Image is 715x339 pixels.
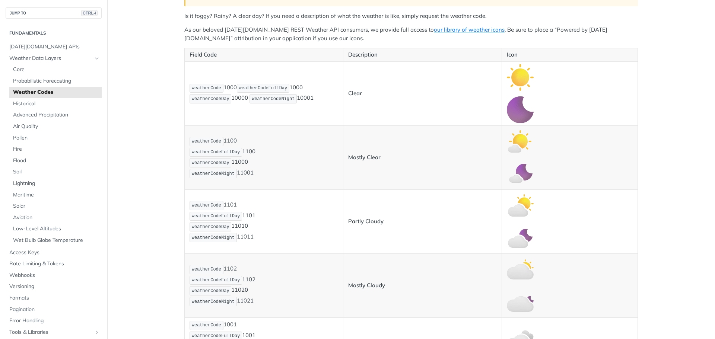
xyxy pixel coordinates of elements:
a: Historical [9,98,102,109]
span: Error Handling [9,317,100,324]
img: mostly_clear_day [507,128,534,155]
span: Soil [13,168,100,176]
button: Hide subpages for Weather Data Layers [94,55,100,61]
a: Weather Codes [9,87,102,98]
span: weatherCode [192,267,221,272]
span: weatherCodeDay [192,160,229,166]
span: Formats [9,294,100,302]
a: Weather Data LayersHide subpages for Weather Data Layers [6,53,102,64]
img: mostly_clear_night [507,160,534,187]
span: Maritime [13,191,100,199]
strong: Clear [348,90,362,97]
span: weatherCode [192,323,221,328]
span: Weather Data Layers [9,55,92,62]
span: weatherCode [192,139,221,144]
a: Access Keys [6,247,102,258]
a: Maritime [9,189,102,201]
a: Probabilistic Forecasting [9,76,102,87]
strong: Mostly Cloudy [348,282,385,289]
span: Pagination [9,306,100,313]
a: Soil [9,166,102,178]
span: Expand image [507,170,534,177]
a: [DATE][DOMAIN_NAME] APIs [6,41,102,52]
a: Air Quality [9,121,102,132]
span: Core [13,66,100,73]
span: Expand image [507,201,534,208]
p: Icon [507,51,633,59]
span: weatherCodeNight [192,171,235,176]
span: CTRL-/ [81,10,98,16]
a: Fire [9,144,102,155]
h2: Fundamentals [6,30,102,36]
a: Aviation [9,212,102,223]
span: Historical [13,100,100,108]
a: Wet Bulb Globe Temperature [9,235,102,246]
p: 1100 1100 1100 1100 [190,136,338,179]
span: Low-Level Altitudes [13,225,100,233]
strong: 1 [250,169,254,176]
img: partly_cloudy_night [507,224,534,251]
span: weatherCodeDay [192,288,229,294]
span: Aviation [13,214,100,221]
span: Fire [13,145,100,153]
span: weatherCode [192,203,221,208]
strong: Partly Cloudy [348,218,384,225]
img: partly_cloudy_day [507,192,534,219]
span: weatherCodeNight [192,235,235,240]
a: Low-Level Altitudes [9,223,102,234]
p: As our beloved [DATE][DOMAIN_NAME] REST Weather API consumers, we provide full access to . Be sur... [184,26,638,42]
a: Formats [6,292,102,304]
span: Versioning [9,283,100,290]
a: Flood [9,155,102,166]
strong: 0 [245,159,248,166]
span: Expand image [507,73,534,80]
strong: 0 [245,95,248,102]
span: Probabilistic Forecasting [13,77,100,85]
span: Advanced Precipitation [13,111,100,119]
span: weatherCode [192,86,221,91]
span: weatherCodeFullDay [192,333,240,339]
span: weatherCodeFullDay [192,278,240,283]
img: mostly_cloudy_night [507,288,534,315]
span: weatherCodeDay [192,224,229,230]
a: Tools & LibrariesShow subpages for Tools & Libraries [6,327,102,338]
strong: 1 [250,233,254,240]
span: Pollen [13,134,100,142]
span: Lightning [13,180,100,187]
span: Expand image [507,137,534,144]
span: weatherCodeFullDay [192,150,240,155]
a: Solar [9,201,102,212]
span: Expand image [507,265,534,272]
button: Show subpages for Tools & Libraries [94,329,100,335]
span: weatherCodeNight [252,96,295,102]
img: clear_day [507,64,534,91]
span: Flood [13,157,100,164]
img: mostly_cloudy_day [507,256,534,283]
img: clear_night [507,96,534,123]
span: Tools & Libraries [9,329,92,336]
span: Rate Limiting & Tokens [9,260,100,268]
p: 1102 1102 1102 1102 [190,264,338,307]
span: Air Quality [13,123,100,130]
a: Webhooks [6,270,102,281]
a: Versioning [6,281,102,292]
a: our library of weather icons [434,26,505,33]
a: Rate Limiting & Tokens [6,258,102,269]
span: Expand image [507,106,534,113]
strong: Mostly Clear [348,154,381,161]
strong: 1 [310,95,314,102]
a: Error Handling [6,315,102,326]
span: Wet Bulb Globe Temperature [13,237,100,244]
p: Description [348,51,497,59]
p: Is it foggy? Rainy? A clear day? If you need a description of what the weather is like, simply re... [184,12,638,20]
span: weatherCodeFullDay [239,86,287,91]
button: JUMP TOCTRL-/ [6,7,102,19]
a: Advanced Precipitation [9,109,102,121]
span: Webhooks [9,272,100,279]
span: Solar [13,202,100,210]
span: Expand image [507,298,534,305]
strong: 0 [245,223,248,230]
span: Expand image [507,234,534,241]
a: Core [9,64,102,75]
span: Weather Codes [13,89,100,96]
